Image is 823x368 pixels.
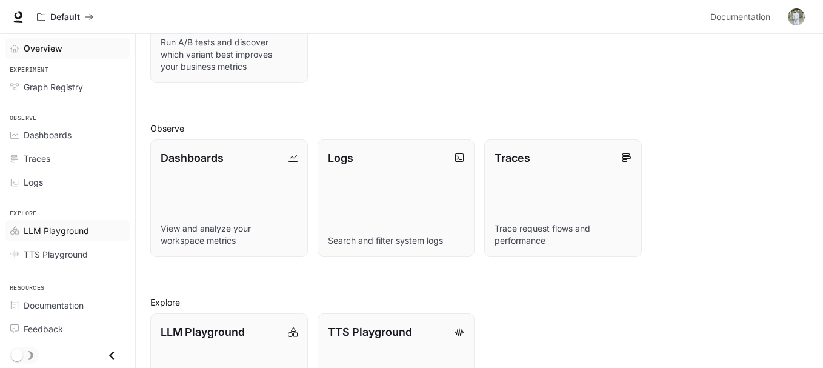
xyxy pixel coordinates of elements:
p: Logs [328,150,353,166]
span: Dark mode toggle [11,348,23,361]
span: Logs [24,176,43,189]
a: Traces [5,148,130,169]
h2: Explore [150,296,808,309]
p: Run A/B tests and discover which variant best improves your business metrics [161,36,298,73]
p: LLM Playground [161,324,245,340]
p: View and analyze your workspace metrics [161,222,298,247]
span: LLM Playground [24,224,89,237]
p: Traces [495,150,530,166]
span: Overview [24,42,62,55]
button: Close drawer [98,343,125,368]
h2: Observe [150,122,808,135]
p: TTS Playground [328,324,412,340]
button: User avatar [784,5,808,29]
span: TTS Playground [24,248,88,261]
a: Dashboards [5,124,130,146]
p: Dashboards [161,150,224,166]
span: Graph Registry [24,81,83,93]
p: Search and filter system logs [328,235,465,247]
p: Trace request flows and performance [495,222,631,247]
span: Documentation [24,299,84,312]
a: LLM Playground [5,220,130,241]
a: Documentation [5,295,130,316]
a: DashboardsView and analyze your workspace metrics [150,139,308,258]
a: Documentation [705,5,779,29]
button: All workspaces [32,5,99,29]
a: Graph Registry [5,76,130,98]
span: Traces [24,152,50,165]
span: Documentation [710,10,770,25]
a: Logs [5,172,130,193]
img: User avatar [788,8,805,25]
a: Overview [5,38,130,59]
a: Feedback [5,318,130,340]
p: Default [50,12,80,22]
span: Feedback [24,323,63,335]
a: LogsSearch and filter system logs [318,139,475,258]
a: TTS Playground [5,244,130,265]
a: TracesTrace request flows and performance [484,139,642,258]
span: Dashboards [24,129,72,141]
